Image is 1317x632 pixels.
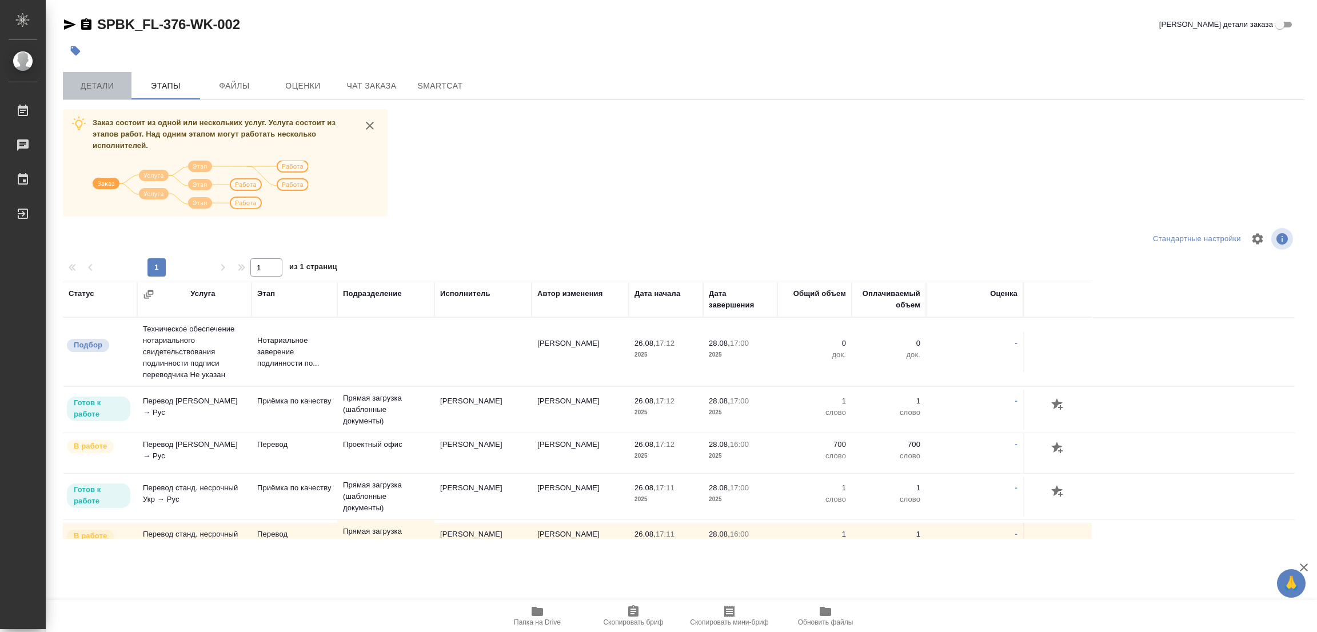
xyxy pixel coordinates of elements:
td: [PERSON_NAME] [532,433,629,473]
button: 🙏 [1277,569,1306,598]
td: Перевод [PERSON_NAME] → Рус [137,433,252,473]
p: В работе [74,530,107,542]
p: 1 [857,482,920,494]
span: из 1 страниц [289,260,337,277]
div: Исполнитель [440,288,490,299]
p: слово [783,407,846,418]
p: 700 [783,439,846,450]
span: Папка на Drive [514,618,561,626]
p: 26.08, [634,483,656,492]
p: 2025 [634,494,697,505]
p: 17:00 [730,483,749,492]
p: слово [783,494,846,505]
a: - [1015,440,1017,449]
p: 28.08, [709,483,730,492]
p: 0 [783,338,846,349]
span: Скопировать мини-бриф [690,618,768,626]
p: 1 [857,529,920,540]
td: [PERSON_NAME] [434,390,532,430]
p: 17:00 [730,397,749,405]
p: 17:11 [656,530,675,538]
a: - [1015,530,1017,538]
button: close [361,117,378,134]
div: Дата начала [634,288,680,299]
p: 2025 [709,407,772,418]
p: док. [857,349,920,361]
td: Перевод станд. несрочный Укр → Рус [137,523,252,563]
td: Техническое обеспечение нотариального свидетельствования подлинности подписи переводчика Не указан [137,318,252,386]
div: split button [1150,230,1244,248]
button: Добавить оценку [1048,482,1068,502]
p: 28.08, [709,397,730,405]
p: 2025 [634,407,697,418]
div: Оплачиваемый объем [857,288,920,311]
td: Перевод станд. несрочный Укр → Рус [137,477,252,517]
td: Прямая загрузка (шаблонные документы) [337,520,434,566]
p: 700 [857,439,920,450]
td: [PERSON_NAME] [434,433,532,473]
p: 2025 [709,349,772,361]
span: 🙏 [1282,571,1301,595]
p: Готов к работе [74,484,123,507]
td: Перевод [PERSON_NAME] → Рус [137,390,252,430]
td: [PERSON_NAME] [434,477,532,517]
td: Прямая загрузка (шаблонные документы) [337,387,434,433]
span: Чат заказа [344,79,399,93]
p: 16:00 [730,440,749,449]
button: Добавить оценку [1048,439,1068,458]
p: Нотариальное заверение подлинности по... [257,335,332,369]
span: SmartCat [413,79,468,93]
p: 0 [857,338,920,349]
span: Этапы [138,79,193,93]
span: Обновить файлы [798,618,853,626]
td: Прямая загрузка (шаблонные документы) [337,474,434,519]
a: SPBK_FL-376-WK-002 [97,17,240,32]
p: 17:00 [730,339,749,347]
p: слово [857,407,920,418]
p: 2025 [709,494,772,505]
button: Добавить тэг [63,38,88,63]
p: 17:12 [656,440,675,449]
span: Файлы [207,79,262,93]
p: Подбор [74,339,102,351]
p: 26.08, [634,440,656,449]
div: Дата завершения [709,288,772,311]
p: Перевод [257,529,332,540]
p: Приёмка по качеству [257,482,332,494]
p: 28.08, [709,440,730,449]
p: 17:12 [656,339,675,347]
p: слово [857,494,920,505]
p: 26.08, [634,397,656,405]
p: 26.08, [634,339,656,347]
td: [PERSON_NAME] [532,523,629,563]
p: 26.08, [634,530,656,538]
a: - [1015,339,1017,347]
p: 17:11 [656,483,675,492]
button: Скопировать ссылку для ЯМессенджера [63,18,77,31]
button: Сгруппировать [143,289,154,300]
p: 28.08, [709,339,730,347]
p: док. [783,349,846,361]
p: 17:12 [656,397,675,405]
td: [PERSON_NAME] [434,523,532,563]
span: Настроить таблицу [1244,225,1271,253]
p: слово [783,450,846,462]
div: Подразделение [343,288,402,299]
a: - [1015,483,1017,492]
span: [PERSON_NAME] детали заказа [1159,19,1273,30]
span: Детали [70,79,125,93]
button: Добавить оценку [1048,395,1068,415]
div: Оценка [990,288,1017,299]
span: Скопировать бриф [603,618,663,626]
p: 1 [783,482,846,494]
p: 2025 [634,450,697,462]
div: Этап [257,288,275,299]
div: Общий объем [793,288,846,299]
p: 1 [857,395,920,407]
button: Скопировать ссылку [79,18,93,31]
p: 16:00 [730,530,749,538]
p: В работе [74,441,107,452]
div: Автор изменения [537,288,602,299]
p: слово [857,450,920,462]
td: [PERSON_NAME] [532,477,629,517]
